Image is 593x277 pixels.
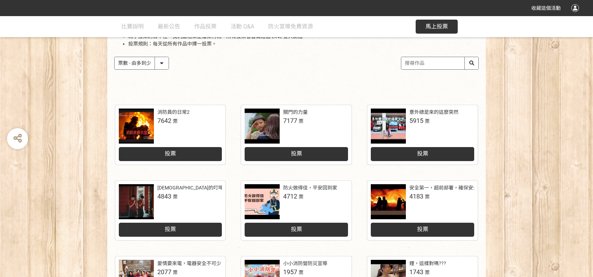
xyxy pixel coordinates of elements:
span: 馬上投票 [425,23,448,30]
a: 意外總是來的這麼突然5915票投票 [367,105,478,165]
span: 7177 [283,117,297,124]
a: 作品投票 [194,16,217,37]
span: 4712 [283,193,297,200]
span: 投票 [291,226,302,233]
div: 小小消防營防災宣導 [283,260,327,267]
span: 票 [299,118,304,124]
span: 2077 [157,268,171,276]
span: 最新公告 [158,23,180,30]
span: 投票 [417,150,428,157]
div: 關門的力量 [283,109,308,116]
span: 票 [425,194,430,200]
a: 關門的力量7177票投票 [241,105,352,165]
select: Sorting [115,57,169,69]
span: 1743 [409,268,423,276]
span: 投票 [165,150,176,157]
span: 票 [299,270,304,275]
a: 活動 Q&A [231,16,254,37]
a: 安全第一，超前部署，確保安全。4183票投票 [367,181,478,240]
span: 收藏這個活動 [531,5,561,11]
span: 1957 [283,268,297,276]
span: 7642 [157,117,171,124]
a: 消防員的日常27642票投票 [115,105,226,165]
span: 投票 [417,226,428,233]
div: 安全第一，超前部署，確保安全。 [409,184,483,192]
span: 4843 [157,193,171,200]
div: 消防員的日常2 [157,109,190,116]
span: 比賽說明 [121,23,144,30]
li: 投票規則：每天從所有作品中擇一投票。 [128,40,479,48]
div: [DEMOGRAPHIC_DATA]的叮嚀：人離火要熄，住警器不離 [157,184,282,192]
button: 馬上投票 [416,20,458,34]
a: 最新公告 [158,16,180,37]
span: 防火宣導免費資源 [268,23,313,30]
span: 票 [425,118,430,124]
div: 防火做得佳，平安回到家 [283,184,337,192]
a: 防火宣導免費資源 [268,16,313,37]
a: 比賽說明 [121,16,144,37]
span: 票 [173,270,178,275]
span: 票 [173,194,178,200]
span: 票 [173,118,178,124]
div: 意外總是來的這麼突然 [409,109,458,116]
a: [DEMOGRAPHIC_DATA]的叮嚀：人離火要熄，住警器不離4843票投票 [115,181,226,240]
div: 鋰，這樣對嗎??? [409,260,446,267]
span: 作品投票 [194,23,217,30]
span: 投票 [165,226,176,233]
span: 票 [425,270,430,275]
span: 4183 [409,193,423,200]
span: 活動 Q&A [231,23,254,30]
a: 防火做得佳，平安回到家4712票投票 [241,181,352,240]
span: 票 [299,194,304,200]
div: 愛情要來電，電器安全不可少 [157,260,221,267]
span: 投票 [291,150,302,157]
input: 搜尋作品 [401,57,478,69]
span: 5915 [409,117,423,124]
